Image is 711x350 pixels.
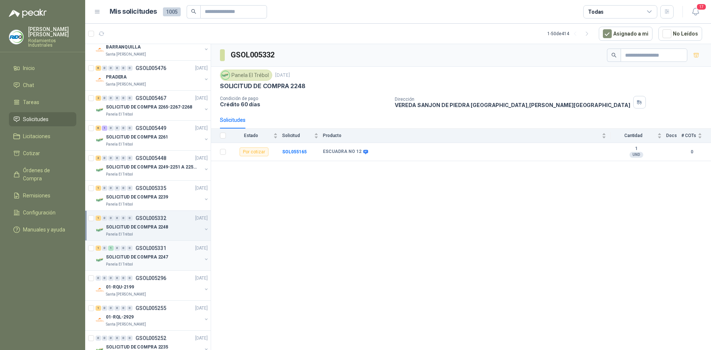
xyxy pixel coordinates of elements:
div: Todas [588,8,604,16]
div: 0 [108,66,114,71]
p: GSOL005252 [136,336,166,341]
p: 01-RQL-2929 [106,314,134,321]
span: Solicitud [282,133,313,138]
span: Manuales y ayuda [23,226,65,234]
th: Solicitud [282,129,323,143]
p: GSOL005255 [136,306,166,311]
div: 0 [121,186,126,191]
p: Dirección [395,97,630,102]
p: GSOL005335 [136,186,166,191]
p: SOLICITUD DE COMPRA 2248 [106,224,168,231]
div: 0 [121,306,126,311]
div: 0 [102,186,107,191]
p: Santa [PERSON_NAME] [106,81,146,87]
b: 1 [611,146,662,152]
span: Chat [23,81,34,89]
img: Company Logo [96,226,104,234]
img: Company Logo [96,46,104,54]
span: search [191,9,196,14]
span: Cotizar [23,149,40,157]
p: [DATE] [195,65,208,72]
p: GSOL005449 [136,126,166,131]
a: 2 0 0 0 0 0 GSOL005467[DATE] Company LogoSOLICITUD DE COMPRA 2265-2267-2268Panela El Trébol [96,94,209,117]
p: Santa [PERSON_NAME] [106,291,146,297]
p: Santa [PERSON_NAME] [106,51,146,57]
p: [DATE] [195,275,208,282]
div: 0 [121,96,126,101]
div: 0 [114,306,120,311]
div: 1 [96,246,101,251]
p: GSOL005448 [136,156,166,161]
a: Solicitudes [9,112,76,126]
p: GSOL005476 [136,66,166,71]
th: Cantidad [611,129,666,143]
div: 0 [114,156,120,161]
p: Panela El Trébol [106,231,133,237]
div: 0 [121,216,126,221]
img: Company Logo [96,316,104,324]
th: Docs [666,129,681,143]
div: 1 [96,186,101,191]
div: 0 [102,306,107,311]
a: 6 0 0 0 0 0 GSOL005476[DATE] Company LogoPRADERASanta [PERSON_NAME] [96,64,209,87]
img: Company Logo [96,196,104,204]
div: 0 [108,336,114,341]
div: 0 [108,156,114,161]
div: 2 [96,96,101,101]
span: search [611,53,617,58]
span: 17 [696,3,707,10]
span: Remisiones [23,191,50,200]
a: Cotizar [9,146,76,160]
p: GSOL005467 [136,96,166,101]
p: 01-RQU-2199 [106,284,134,291]
span: Producto [323,133,600,138]
p: SOLICITUD DE COMPRA 2265-2267-2268 [106,104,192,111]
div: Panela El Trébol [220,70,272,81]
p: [DATE] [195,155,208,162]
div: Por cotizar [240,147,268,156]
th: # COTs [681,129,711,143]
a: Remisiones [9,189,76,203]
a: Chat [9,78,76,92]
p: SOLICITUD DE COMPRA 2261 [106,134,168,141]
div: 0 [102,216,107,221]
div: 0 [121,126,126,131]
h1: Mis solicitudes [110,6,157,17]
div: 0 [114,336,120,341]
a: 1 0 0 0 0 0 GSOL005478[DATE] Company LogoBARRANQUILLASanta [PERSON_NAME] [96,34,209,57]
div: 0 [108,276,114,281]
button: Asignado a mi [599,27,652,41]
p: [DATE] [195,95,208,102]
p: Santa [PERSON_NAME] [106,321,146,327]
div: 0 [121,66,126,71]
a: SOL055165 [282,149,307,154]
div: 0 [114,276,120,281]
p: BARRANQUILLA [106,44,141,51]
p: Panela El Trébol [106,141,133,147]
div: 0 [114,96,120,101]
th: Estado [230,129,282,143]
div: 0 [127,156,133,161]
p: Panela El Trébol [106,261,133,267]
span: Cantidad [611,133,656,138]
h3: GSOL005332 [231,49,276,61]
div: 0 [127,246,133,251]
a: Tareas [9,95,76,109]
p: [DATE] [275,72,290,79]
p: GSOL005296 [136,276,166,281]
a: Configuración [9,206,76,220]
p: SOLICITUD DE COMPRA 2248 [220,82,306,90]
p: [DATE] [195,215,208,222]
a: Inicio [9,61,76,75]
a: 1 0 0 0 0 0 GSOL005332[DATE] Company LogoSOLICITUD DE COMPRA 2248Panela El Trébol [96,214,209,237]
button: No Leídos [658,27,702,41]
a: 1 0 0 0 0 0 GSOL005255[DATE] Company Logo01-RQL-2929Santa [PERSON_NAME] [96,304,209,327]
p: Panela El Trébol [106,111,133,117]
p: Rodamientos Industriales [28,39,76,47]
div: 1 [96,306,101,311]
a: 1 0 1 0 0 0 GSOL005331[DATE] Company LogoSOLICITUD DE COMPRA 2247Panela El Trébol [96,244,209,267]
div: UND [630,152,643,158]
img: Company Logo [96,106,104,114]
div: 0 [108,216,114,221]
